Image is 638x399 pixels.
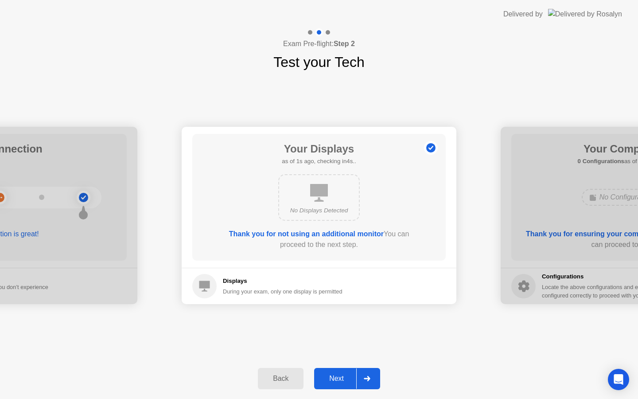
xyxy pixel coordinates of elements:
[258,368,303,389] button: Back
[223,287,342,296] div: During your exam, only one display is permitted
[608,369,629,390] div: Open Intercom Messenger
[229,230,384,238] b: Thank you for not using an additional monitor
[273,51,365,73] h1: Test your Tech
[223,277,342,286] h5: Displays
[218,229,420,250] div: You can proceed to the next step.
[286,206,352,215] div: No Displays Detected
[317,375,356,383] div: Next
[282,141,356,157] h1: Your Displays
[548,9,622,19] img: Delivered by Rosalyn
[314,368,380,389] button: Next
[283,39,355,49] h4: Exam Pre-flight:
[261,375,301,383] div: Back
[282,157,356,166] h5: as of 1s ago, checking in4s..
[503,9,543,20] div: Delivered by
[334,40,355,47] b: Step 2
